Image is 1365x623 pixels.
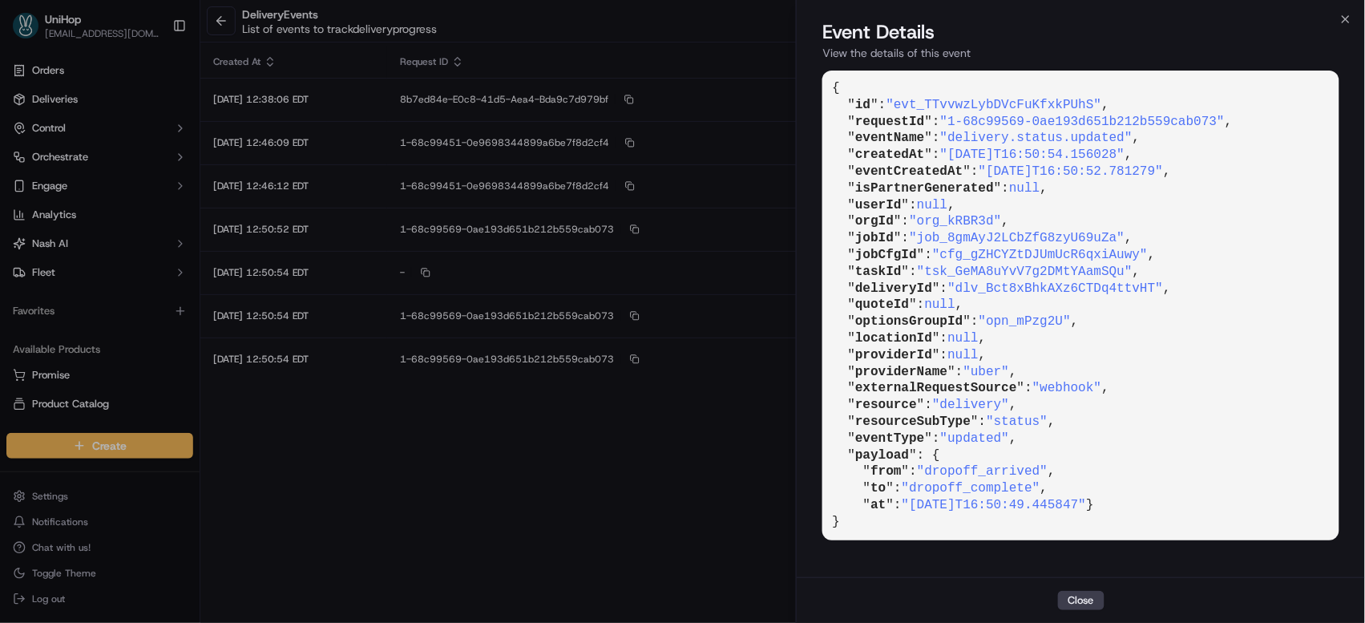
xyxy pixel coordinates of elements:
span: "dropoff_complete" [902,481,1040,496]
span: to [870,481,886,496]
input: Got a question? Start typing here... [42,103,289,120]
span: "tsk_GeMA8uYvV7g2DMtYAamSQu" [917,265,1133,279]
div: 📗 [16,234,29,247]
span: null [925,297,955,312]
span: providerName [855,365,947,379]
pre: { " ": , " ": , " ": , " ": , " ": , " ": , " ": , " ": , " ": , " ": , " ": , " ": , " ": , " ":... [822,71,1339,540]
span: requestId [855,115,924,129]
img: Nash [16,16,48,48]
span: null [917,198,947,212]
span: "updated" [940,431,1009,446]
button: Start new chat [273,158,292,177]
span: createdAt [855,148,924,162]
span: "uber" [963,365,1010,379]
span: from [870,464,901,479]
div: Start new chat [55,153,263,169]
span: null [1009,181,1040,196]
button: Close [1058,591,1105,610]
a: 📗Knowledge Base [10,226,129,255]
span: id [855,98,870,112]
span: isPartnerGenerated [855,181,994,196]
span: null [947,331,978,346]
span: "cfg_gZHCYZtDJUmUcR6qxiAuwy" [932,248,1148,262]
span: "opn_mPzg2U" [979,314,1071,329]
span: "dropoff_arrived" [917,464,1048,479]
span: Pylon [160,272,194,284]
span: userId [855,198,902,212]
p: View the details of this event [822,45,1339,61]
span: providerId [855,348,932,362]
span: "1-68c99569-0ae193d651b212b559cab073" [940,115,1225,129]
span: at [870,498,886,512]
span: "[DATE]T16:50:52.781279" [979,164,1163,179]
span: optionsGroupId [855,314,963,329]
span: eventType [855,431,924,446]
span: API Documentation [151,233,257,249]
span: "org_kRBR3d" [909,214,1001,229]
div: We're available if you need us! [55,169,203,182]
div: 💻 [135,234,148,247]
span: "job_8gmAyJ2LCbZfG8zyU69uZa" [909,231,1125,245]
span: "dlv_Bct8xBhkAXz6CTDq4ttvHT" [947,281,1163,296]
span: payload [855,448,909,463]
span: jobCfgId [855,248,917,262]
span: eventName [855,131,924,145]
img: 1736555255976-a54dd68f-1ca7-489b-9aae-adbdc363a1c4 [16,153,45,182]
span: "delivery.status.updated" [940,131,1133,145]
span: quoteId [855,297,909,312]
span: "webhook" [1032,381,1101,395]
span: externalRequestSource [855,381,1017,395]
span: jobId [855,231,894,245]
span: resourceSubType [855,415,971,429]
span: "[DATE]T16:50:54.156028" [940,148,1125,162]
a: 💻API Documentation [129,226,264,255]
span: "delivery" [932,398,1009,412]
span: resource [855,398,917,412]
span: "status" [986,415,1048,429]
a: Powered byPylon [113,271,194,284]
span: "[DATE]T16:50:49.445847" [902,498,1086,512]
span: eventCreatedAt [855,164,963,179]
p: Welcome 👋 [16,64,292,90]
span: Knowledge Base [32,233,123,249]
span: locationId [855,331,932,346]
span: taskId [855,265,902,279]
span: orgId [855,214,894,229]
span: null [947,348,978,362]
span: deliveryId [855,281,932,296]
span: "evt_TTvvwzLybDVcFuKfxkPUhS" [886,98,1102,112]
h2: Event Details [822,19,1339,45]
